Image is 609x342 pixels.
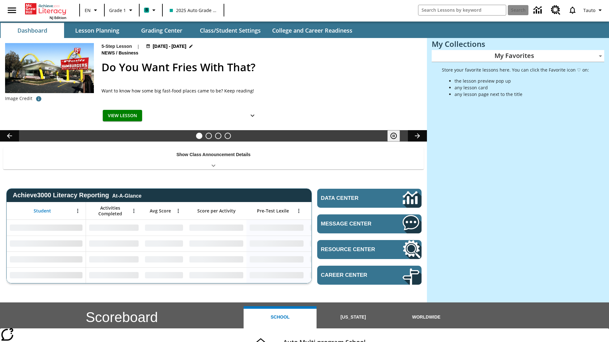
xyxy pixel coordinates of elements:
[307,236,367,251] div: No Data,
[321,246,383,253] span: Resource Center
[455,91,589,98] li: any lesson page next to the title
[145,6,148,14] span: B
[101,87,260,94] div: Want to know how some big fast-food places came to be? Keep reading!
[257,208,289,214] span: Pre-Test Lexile
[32,93,45,104] button: Image credit: McClatchy-Tribune/Tribune Content Agency LLC/Alamy Stock Photo
[215,133,221,139] button: Slide 3 Pre-release lesson
[583,7,595,14] span: Tauto
[294,206,304,216] button: Open Menu
[137,43,140,50] span: |
[387,130,400,142] button: Pause
[390,306,463,328] button: Worldwide
[129,206,139,216] button: Open Menu
[307,251,367,267] div: No Data,
[317,214,422,233] a: Message Center
[547,2,564,19] a: Resource Center, Will open in new tab
[174,206,183,216] button: Open Menu
[13,192,141,199] span: Achieve3000 Literacy Reporting
[455,78,589,84] li: the lesson preview pop up
[142,236,186,251] div: No Data,
[387,130,406,142] div: Pause
[307,220,367,236] div: No Data,
[432,50,604,62] div: My Favorites
[564,2,581,18] a: Notifications
[206,133,212,139] button: Slide 2 Cars of the Future?
[581,4,606,16] button: Profile/Settings
[25,3,66,15] a: Home
[408,130,427,142] button: Lesson carousel, Next
[5,95,32,102] p: Image Credit
[3,1,21,20] button: Open side menu
[317,266,422,285] a: Career Center
[317,189,422,208] a: Data Center
[145,43,195,50] button: Jul 14 - Jul 20 Choose Dates
[107,4,137,16] button: Grade: Grade 1, Select a grade
[530,2,547,19] a: Data Center
[112,192,141,199] div: At-A-Glance
[86,267,142,283] div: No Data,
[246,110,259,122] button: Show Details
[142,251,186,267] div: No Data,
[225,133,231,139] button: Slide 4 Career Lesson
[103,110,142,122] button: View Lesson
[34,208,51,214] span: Student
[321,195,381,201] span: Data Center
[176,151,251,158] p: Show Class Announcement Details
[195,23,266,38] button: Class/Student Settings
[150,208,171,214] span: Avg Score
[25,2,66,20] div: Home
[101,50,116,57] span: News
[307,267,367,283] div: No Data,
[86,236,142,251] div: No Data,
[89,205,131,217] span: Activities Completed
[321,221,383,227] span: Message Center
[317,306,390,328] button: [US_STATE]
[244,306,317,328] button: School
[141,4,160,16] button: Boost Class color is teal. Change class color
[101,43,132,50] p: 5-Step Lesson
[455,84,589,91] li: any lesson card
[432,40,604,48] h3: My Collections
[86,251,142,267] div: No Data,
[119,50,140,57] span: Business
[109,7,126,14] span: Grade 1
[142,267,186,283] div: No Data,
[65,23,129,38] button: Lesson Planning
[267,23,357,38] button: College and Career Readiness
[153,43,186,50] span: [DATE] - [DATE]
[142,220,186,236] div: No Data,
[49,15,66,20] span: NJ Edition
[82,4,102,16] button: Language: EN, Select a language
[5,43,94,93] img: One of the first McDonald's stores, with the iconic red sign and golden arches.
[85,7,91,14] span: EN
[196,133,202,139] button: Slide 1 Do You Want Fries With That?
[442,66,589,73] p: Store your favorite lessons here. You can click the Favorite icon ♡ on:
[86,220,142,236] div: No Data,
[1,23,64,38] button: Dashboard
[418,5,506,15] input: search field
[116,50,117,55] span: /
[3,148,424,169] div: Show Class Announcement Details
[170,7,217,14] span: 2025 Auto Grade 1 A
[317,240,422,259] a: Resource Center, Will open in new tab
[130,23,193,38] button: Grading Center
[197,208,236,214] span: Score per Activity
[101,59,419,75] h2: Do You Want Fries With That?
[321,272,383,278] span: Career Center
[73,206,82,216] button: Open Menu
